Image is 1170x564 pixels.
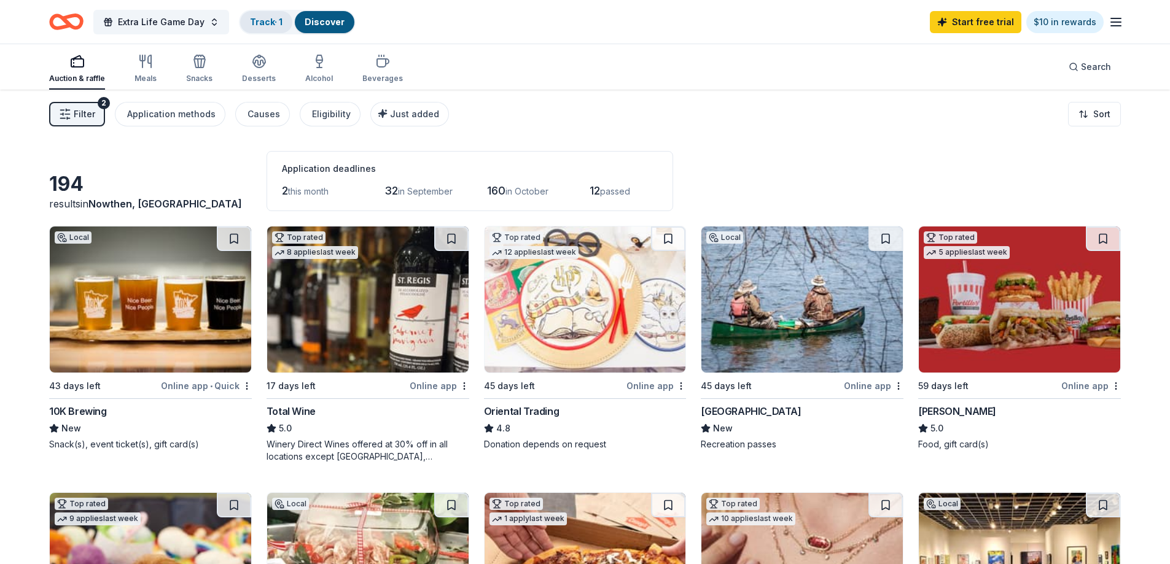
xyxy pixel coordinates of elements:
[118,15,205,29] span: Extra Life Game Day
[74,107,95,122] span: Filter
[267,379,316,393] div: 17 days left
[924,498,961,510] div: Local
[362,49,403,90] button: Beverages
[300,102,361,126] button: Eligibility
[305,17,345,27] a: Discover
[1061,378,1121,393] div: Online app
[267,226,469,463] a: Image for Total WineTop rated8 applieslast week17 days leftOnline appTotal Wine5.0Winery Direct W...
[267,226,469,373] img: Image for Total Wine
[362,74,403,83] div: Beverages
[49,102,105,126] button: Filter2
[161,378,252,393] div: Online app Quick
[49,226,252,450] a: Image for 10K BrewingLocal43 days leftOnline app•Quick10K BrewingNewSnack(s), event ticket(s), gi...
[489,246,579,259] div: 12 applies last week
[288,186,329,196] span: this month
[489,512,567,525] div: 1 apply last week
[1059,55,1121,79] button: Search
[1026,11,1104,33] a: $10 in rewards
[918,226,1121,450] a: Image for Portillo'sTop rated5 applieslast week59 days leftOnline app[PERSON_NAME]5.0Food, gift c...
[135,74,157,83] div: Meals
[305,49,333,90] button: Alcohol
[135,49,157,90] button: Meals
[242,74,276,83] div: Desserts
[924,246,1010,259] div: 5 applies last week
[186,74,213,83] div: Snacks
[484,438,687,450] div: Donation depends on request
[49,49,105,90] button: Auction & raffle
[918,438,1121,450] div: Food, gift card(s)
[267,438,469,463] div: Winery Direct Wines offered at 30% off in all locations except [GEOGRAPHIC_DATA], [GEOGRAPHIC_DAT...
[600,186,630,196] span: passed
[98,97,110,109] div: 2
[242,49,276,90] button: Desserts
[484,404,560,419] div: Oriental Trading
[918,404,996,419] div: [PERSON_NAME]
[55,498,108,510] div: Top rated
[484,379,535,393] div: 45 days left
[706,231,743,244] div: Local
[305,74,333,83] div: Alcohol
[239,10,356,34] button: Track· 1Discover
[88,198,242,210] span: Nowthen, [GEOGRAPHIC_DATA]
[844,378,903,393] div: Online app
[282,161,658,176] div: Application deadlines
[55,231,92,244] div: Local
[626,378,686,393] div: Online app
[370,102,449,126] button: Just added
[930,421,943,436] span: 5.0
[235,102,290,126] button: Causes
[115,102,225,126] button: Application methods
[398,186,453,196] span: in September
[496,421,510,436] span: 4.8
[489,231,543,244] div: Top rated
[590,184,600,197] span: 12
[924,231,977,244] div: Top rated
[250,17,283,27] a: Track· 1
[49,404,107,419] div: 10K Brewing
[918,379,969,393] div: 59 days left
[410,378,469,393] div: Online app
[312,107,351,122] div: Eligibility
[61,421,81,436] span: New
[272,231,326,244] div: Top rated
[1068,102,1121,126] button: Sort
[919,226,1120,373] img: Image for Portillo's
[930,11,1021,33] a: Start free trial
[210,381,213,391] span: •
[49,74,105,83] div: Auction & raffle
[248,107,280,122] div: Causes
[55,512,141,525] div: 9 applies last week
[267,404,316,419] div: Total Wine
[701,226,903,373] img: Image for Three Rivers Park District
[505,186,548,196] span: in October
[272,246,358,259] div: 8 applies last week
[701,379,752,393] div: 45 days left
[80,198,242,210] span: in
[487,184,505,197] span: 160
[49,379,101,393] div: 43 days left
[701,226,903,450] a: Image for Three Rivers Park DistrictLocal45 days leftOnline app[GEOGRAPHIC_DATA]NewRecreation passes
[93,10,229,34] button: Extra Life Game Day
[485,226,686,373] img: Image for Oriental Trading
[390,109,439,119] span: Just added
[49,196,252,211] div: results
[272,498,309,510] div: Local
[49,438,252,450] div: Snack(s), event ticket(s), gift card(s)
[701,404,801,419] div: [GEOGRAPHIC_DATA]
[384,184,398,197] span: 32
[279,421,292,436] span: 5.0
[1093,107,1110,122] span: Sort
[49,7,84,36] a: Home
[713,421,733,436] span: New
[282,184,288,197] span: 2
[127,107,216,122] div: Application methods
[484,226,687,450] a: Image for Oriental TradingTop rated12 applieslast week45 days leftOnline appOriental Trading4.8Do...
[706,512,795,525] div: 10 applies last week
[50,226,251,373] img: Image for 10K Brewing
[706,498,760,510] div: Top rated
[49,172,252,196] div: 194
[186,49,213,90] button: Snacks
[489,498,543,510] div: Top rated
[701,438,903,450] div: Recreation passes
[1081,60,1111,74] span: Search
